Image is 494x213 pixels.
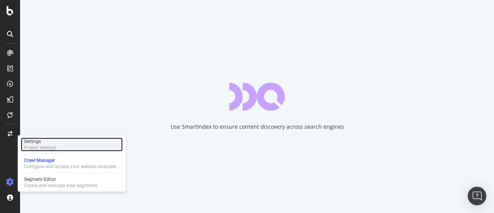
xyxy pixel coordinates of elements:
[24,176,97,182] div: Segment Editor
[229,83,285,111] div: animation
[24,138,56,145] div: Settings
[24,145,56,151] div: Project settings
[24,164,116,170] div: Configure and access your website analyses
[24,157,116,164] div: Crawl Manager
[171,123,344,131] div: Use SmartIndex to ensure content discovery across search engines
[468,187,486,205] div: Open Intercom Messenger
[21,138,123,152] a: SettingsProject settings
[21,176,123,189] a: Segment EditorCreate and manage your segments
[21,157,123,170] a: Crawl ManagerConfigure and access your website analyses
[24,182,97,189] div: Create and manage your segments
